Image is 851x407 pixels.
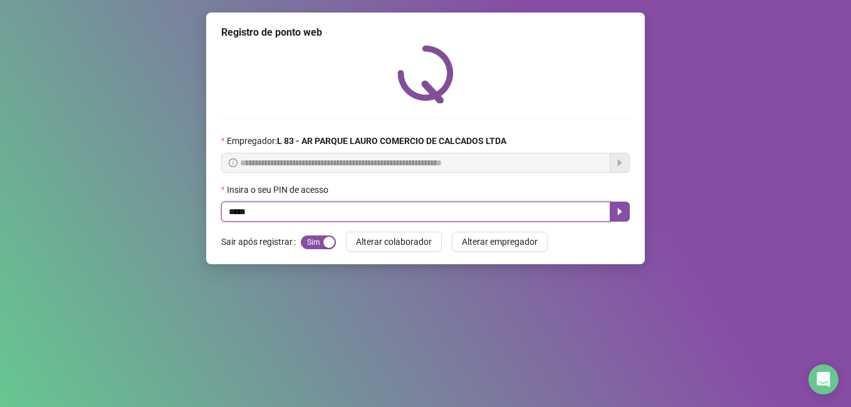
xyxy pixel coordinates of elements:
[462,235,538,249] span: Alterar empregador
[221,232,301,252] label: Sair após registrar
[277,136,506,146] strong: L 83 - AR PARQUE LAURO COMERCIO DE CALCADOS LTDA
[356,235,432,249] span: Alterar colaborador
[221,183,337,197] label: Insira o seu PIN de acesso
[397,45,454,103] img: QRPoint
[229,158,238,167] span: info-circle
[221,25,630,40] div: Registro de ponto web
[346,232,442,252] button: Alterar colaborador
[227,134,506,148] span: Empregador :
[615,207,625,217] span: caret-right
[808,364,838,394] div: Open Intercom Messenger
[452,232,548,252] button: Alterar empregador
